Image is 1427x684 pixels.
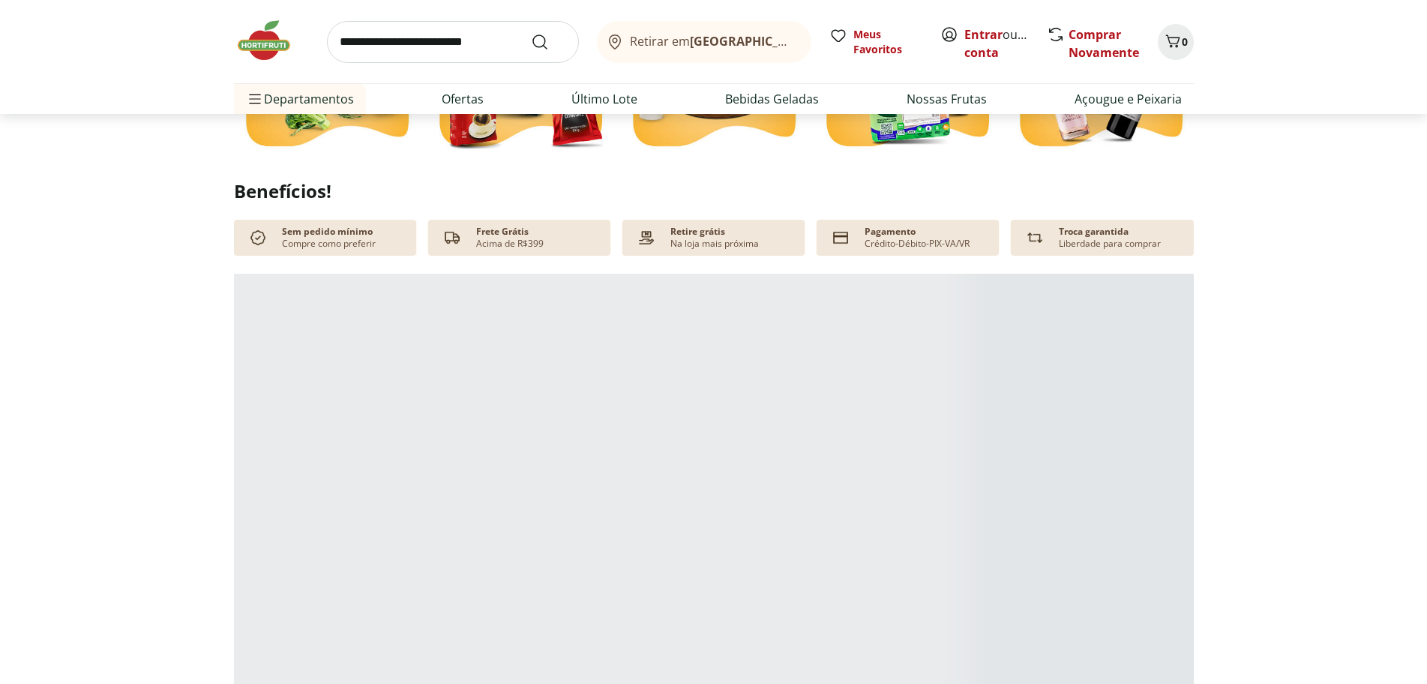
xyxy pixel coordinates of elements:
[327,21,579,63] input: search
[725,90,819,108] a: Bebidas Geladas
[1059,226,1129,238] p: Troca garantida
[865,226,916,238] p: Pagamento
[964,25,1031,61] span: ou
[865,238,970,250] p: Crédito-Débito-PIX-VA/VR
[234,18,309,63] img: Hortifruti
[964,26,1003,43] a: Entrar
[1158,24,1194,60] button: Carrinho
[1023,226,1047,250] img: Devolução
[1059,238,1161,250] p: Liberdade para comprar
[476,226,529,238] p: Frete Grátis
[234,181,1194,202] h2: Benefícios!
[571,90,637,108] a: Último Lote
[829,226,853,250] img: card
[246,81,264,117] button: Menu
[597,21,811,63] button: Retirar em[GEOGRAPHIC_DATA]/[GEOGRAPHIC_DATA]
[829,27,922,57] a: Meus Favoritos
[531,33,567,51] button: Submit Search
[690,33,943,49] b: [GEOGRAPHIC_DATA]/[GEOGRAPHIC_DATA]
[630,34,796,48] span: Retirar em
[1069,26,1139,61] a: Comprar Novamente
[964,26,1047,61] a: Criar conta
[282,226,373,238] p: Sem pedido mínimo
[282,238,376,250] p: Compre como preferir
[634,226,658,250] img: payment
[1075,90,1182,108] a: Açougue e Peixaria
[1182,34,1188,49] span: 0
[476,238,544,250] p: Acima de R$399
[246,81,354,117] span: Departamentos
[246,226,270,250] img: check
[670,238,759,250] p: Na loja mais próxima
[907,90,987,108] a: Nossas Frutas
[440,226,464,250] img: truck
[853,27,922,57] span: Meus Favoritos
[670,226,725,238] p: Retire grátis
[442,90,484,108] a: Ofertas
